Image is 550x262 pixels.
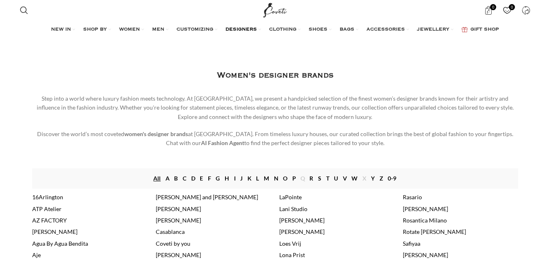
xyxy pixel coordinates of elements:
[166,174,170,183] a: A
[279,228,325,235] a: [PERSON_NAME]
[32,240,88,247] a: Agua By Agua Bendita
[191,174,195,183] a: D
[300,174,305,183] span: Q
[225,174,229,183] a: H
[51,22,75,38] a: NEW IN
[240,174,243,183] a: J
[119,26,140,33] span: WOMEN
[156,217,201,224] a: [PERSON_NAME]
[367,26,405,33] span: ACCESSORIES
[403,205,448,212] a: [PERSON_NAME]
[269,26,296,33] span: CLOTHING
[183,174,186,183] a: C
[156,240,190,247] a: Coveti by you
[499,2,515,18] div: My Wishlist
[32,130,518,148] p: Discover the world’s most coveted at [GEOGRAPHIC_DATA]. From timeless luxury houses, our curated ...
[334,174,338,183] a: U
[403,228,466,235] a: Rotate [PERSON_NAME]
[234,174,236,183] a: I
[351,174,358,183] a: W
[177,22,217,38] a: CUSTOMIZING
[340,22,358,38] a: BAGS
[403,251,448,258] a: [PERSON_NAME]
[490,4,496,10] span: 0
[83,22,111,38] a: SHOP BY
[32,251,41,258] a: Aje
[388,174,396,183] a: 0-9
[274,174,278,183] a: N
[51,26,71,33] span: NEW IN
[309,174,313,183] a: R
[380,174,383,183] a: Z
[292,174,296,183] a: P
[247,174,252,183] a: K
[124,130,188,137] strong: women's designer brands
[462,27,468,32] img: GiftBag
[156,228,185,235] a: Casablanca
[32,94,518,121] p: Step into a world where luxury fashion meets technology. At [GEOGRAPHIC_DATA], we present a handp...
[462,22,499,38] a: GIFT SHOP
[32,228,77,235] a: [PERSON_NAME]
[152,26,164,33] span: MEN
[152,22,168,38] a: MEN
[403,194,422,200] a: Rasario
[156,205,201,212] a: [PERSON_NAME]
[261,6,289,13] a: Site logo
[279,194,302,200] a: LaPointe
[326,174,329,183] a: T
[279,205,307,212] a: Lani Studio
[225,22,261,38] a: DESIGNERS
[200,174,203,183] a: E
[309,22,331,38] a: SHOES
[279,240,301,247] a: Loes Vrij
[201,139,244,146] strong: AI Fashion Agent
[32,194,63,200] a: 16Arlington
[16,22,535,38] div: Main navigation
[509,4,515,10] span: 0
[156,194,258,200] a: [PERSON_NAME] and [PERSON_NAME]
[156,251,201,258] a: [PERSON_NAME]
[174,174,178,183] a: B
[216,174,220,183] a: G
[403,217,447,224] a: Rosantica Milano
[340,26,354,33] span: BAGS
[153,174,161,183] a: All
[177,26,213,33] span: CUSTOMIZING
[417,26,449,33] span: JEWELLERY
[32,217,67,224] a: AZ FACTORY
[403,240,420,247] a: Safiyaa
[16,2,32,18] a: Search
[217,69,334,82] h1: Women's designer brands
[367,22,409,38] a: ACCESSORIES
[225,26,257,33] span: DESIGNERS
[480,2,497,18] a: 0
[343,174,347,183] a: V
[499,2,515,18] a: 0
[279,251,305,258] a: Lona Prist
[279,217,325,224] a: [PERSON_NAME]
[470,26,499,33] span: GIFT SHOP
[318,174,321,183] a: S
[264,174,269,183] a: M
[119,22,144,38] a: WOMEN
[83,26,107,33] span: SHOP BY
[32,205,62,212] a: ATP Atelier
[208,174,211,183] a: F
[283,174,287,183] a: O
[256,174,259,183] a: L
[362,174,367,183] span: X
[269,22,300,38] a: CLOTHING
[371,174,375,183] a: Y
[309,26,327,33] span: SHOES
[417,22,453,38] a: JEWELLERY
